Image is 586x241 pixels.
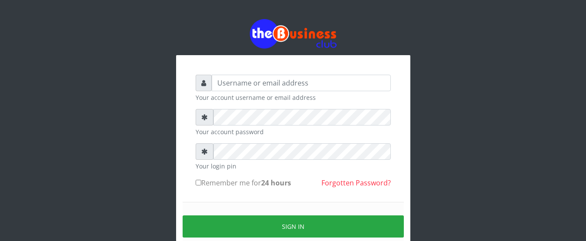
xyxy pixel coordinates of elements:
[196,178,291,188] label: Remember me for
[321,178,391,188] a: Forgotten Password?
[196,162,391,171] small: Your login pin
[196,180,201,185] input: Remember me for24 hours
[196,93,391,102] small: Your account username or email address
[183,215,404,238] button: Sign in
[261,178,291,188] b: 24 hours
[212,75,391,91] input: Username or email address
[196,127,391,136] small: Your account password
